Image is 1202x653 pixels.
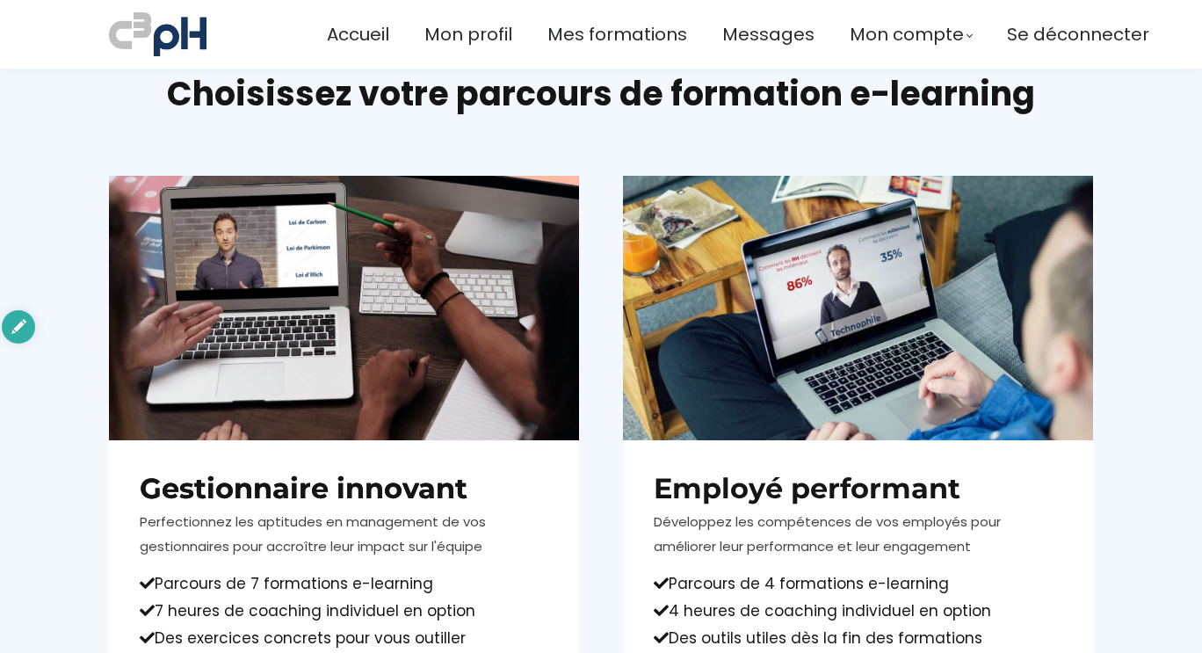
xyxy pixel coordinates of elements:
div: 4 heures de coaching individuel en option [654,599,1062,623]
a: Accueil [327,20,389,49]
span: Développez les compétences de vos employés pour améliorer leur performance et leur engagement [654,512,1001,555]
a: Mon profil [424,20,512,49]
strong: Employé performant [654,471,960,505]
h1: Choisissez votre parcours de formation e-learning [109,73,1093,115]
span: Mon compte [850,20,964,49]
div: authoring options [2,310,35,344]
span: Perfectionnez les aptitudes en management de vos gestionnaires pour accroître leur impact sur l'é... [140,512,486,555]
a: Mes formations [547,20,687,49]
b: Gestionnaire innovant [140,471,467,505]
a: Messages [722,20,815,49]
div: Parcours de 4 formations e-learning [654,571,1062,596]
a: Se déconnecter [1007,20,1149,49]
div: Des outils utiles dès la fin des formations [654,626,1062,650]
div: Parcours de 7 formations e-learning [140,571,548,596]
div: Des exercices concrets pour vous outiller [140,626,548,650]
img: a70bc7685e0efc0bd0b04b3506828469.jpeg [109,9,206,60]
div: 7 heures de coaching individuel en option [140,599,548,623]
iframe: chat widget [9,614,188,653]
